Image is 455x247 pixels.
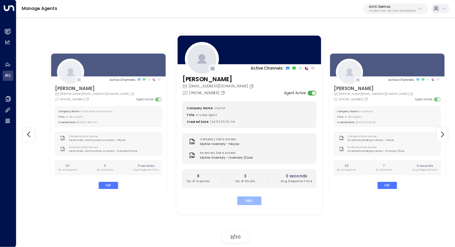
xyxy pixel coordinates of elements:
span: AI Sales Agent [345,115,362,118]
span: AI Sales Agent [196,113,217,117]
div: [PHONE_NUMBER] [182,90,226,96]
button: Edit [237,196,261,205]
button: Copy [85,97,90,101]
span: [DATE] 05:25 PM [210,120,235,124]
p: Avg. Response Time [412,168,437,172]
span: 30 [235,234,241,240]
p: No. of Inquiries [187,179,210,184]
p: Active Channels: [250,65,283,71]
label: Company Data Access: [348,135,392,138]
h2: 8 [187,173,210,179]
span: [DATE] 04:55 PM [77,121,97,124]
h2: 0 seconds [412,163,437,168]
button: Copy [130,92,135,96]
button: Edit [99,182,118,189]
p: No. of Inquiries [338,168,356,172]
button: Uniti Demos4c025b01-9fa0-46ff-ab3a-a620b886896e [363,3,428,14]
div: [EMAIL_ADDRESS][DOMAIN_NAME] [182,84,255,89]
h2: 7 [376,163,392,168]
label: Created Date: [187,120,209,124]
label: Inventory Data Access: [69,146,135,149]
p: Active Channels: [388,77,414,82]
span: 2 [231,234,233,240]
button: Edit [378,182,397,189]
div: [PERSON_NAME][EMAIL_ADDRESS][DOMAIN_NAME] [334,92,414,96]
span: Skyline [215,106,225,110]
label: Agent Active [284,90,306,96]
label: Title: [58,115,65,118]
div: [PHONE_NUMBER] [334,97,369,101]
span: Continental_Communities_Inventory - FAQ.csv [69,138,126,142]
p: Avg. Response Time [281,179,312,184]
span: AI Sales Agent [66,115,83,118]
label: Company Name: [338,110,359,113]
label: Company Data Access: [200,137,237,142]
h2: 11 [97,163,113,168]
p: 4c025b01-9fa0-46ff-ab3a-a620b886896e [369,10,416,12]
span: Skyline Inventory - Inventory (2).csv [200,156,253,160]
label: Inventory Data Access: [200,151,250,156]
label: Company Data Access: [69,135,124,138]
h2: 3 [235,173,255,179]
button: Copy [364,97,369,101]
h2: 0 seconds [281,173,312,179]
label: Agent Active [415,97,433,101]
label: Title: [338,115,344,118]
button: Copy [249,84,255,89]
h2: 0 seconds [134,163,158,168]
div: [PHONE_NUMBER] [55,97,90,101]
h3: [PERSON_NAME] [182,75,255,84]
p: Uniti Demos [369,5,416,9]
p: No. of Emails [97,168,113,172]
span: Continental_Communities_Inventory - Inventory File.csv [69,149,137,152]
button: Copy [409,92,414,96]
span: Continental Communities [81,110,112,113]
a: Manage Agents [22,5,57,11]
label: Title: [187,113,194,117]
label: Agent Active [136,97,154,101]
label: Company Name: [58,110,79,113]
span: Riverchase Landing Inventory - FAQ.csv [348,138,394,142]
p: No. of Inquiries [58,168,77,172]
h2: 20 [338,163,356,168]
label: Created Date: [58,121,76,124]
span: Skyline Inventory - FAQ.csv [200,142,239,146]
p: Active Channels: [109,77,136,82]
div: [PERSON_NAME][EMAIL_ADDRESS][DOMAIN_NAME] [55,92,136,96]
h3: [PERSON_NAME] [55,85,136,92]
p: No. of Emails [235,179,255,184]
label: Company Name: [187,106,213,110]
h3: [PERSON_NAME] [334,85,414,92]
p: No. of Emails [376,168,392,172]
span: [DATE] 06:38 PM [356,121,376,124]
div: / [222,231,249,243]
span: Riverchase Landing Inventory - Inventory (1).csv [348,149,404,152]
h2: 32 [58,163,77,168]
label: Inventory Data Access: [348,146,402,149]
button: Copy [220,90,226,95]
span: Riverchase [360,110,373,113]
label: Created Date: [338,121,355,124]
p: Avg. Response Time [134,168,158,172]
